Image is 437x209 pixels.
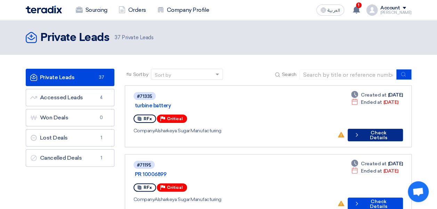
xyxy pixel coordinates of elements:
a: turbine battery [135,102,309,109]
span: Ended at [361,99,382,106]
span: 0 [97,114,106,121]
div: #71195 [137,163,151,167]
span: RFx [144,116,152,121]
span: العربية [327,8,340,13]
div: Alsharkeya Sugar Manufacturing [133,196,332,203]
img: profile_test.png [366,5,378,16]
span: Sort by [133,71,148,78]
div: [DATE] [351,99,398,106]
a: Sourcing [70,2,113,18]
div: Alsharkeya Sugar Manufacturing [133,127,332,134]
button: العربية [316,5,344,16]
span: Private Leads [115,34,153,42]
div: Open chat [408,181,429,202]
input: Search by title or reference number [299,69,397,80]
a: Lost Deals1 [26,129,114,147]
div: [DATE] [351,167,398,175]
span: 37 [115,34,120,41]
button: Check Details [348,129,403,141]
span: 1 [97,134,106,141]
a: Won Deals0 [26,109,114,126]
span: 4 [97,94,106,101]
a: Orders [113,2,152,18]
a: Company Profile [152,2,215,18]
span: RFx [144,185,152,190]
div: #71335 [137,94,152,99]
span: 1 [356,2,362,8]
div: [PERSON_NAME] [380,11,412,15]
span: 37 [97,74,106,81]
span: Created at [361,91,386,99]
h2: Private Leads [40,31,110,45]
a: Cancelled Deals1 [26,149,114,167]
a: Private Leads37 [26,69,114,86]
div: Sort by [155,72,171,79]
span: Critical [167,185,183,190]
img: Teradix logo [26,6,62,14]
a: PR 10006899 [135,171,309,177]
div: [DATE] [351,91,403,99]
a: Accessed Leads4 [26,89,114,106]
span: Critical [167,116,183,121]
span: Company [133,128,155,134]
div: [DATE] [351,160,403,167]
div: Account [380,5,400,11]
span: Ended at [361,167,382,175]
span: Created at [361,160,386,167]
span: 1 [97,154,106,161]
span: Company [133,197,155,202]
span: Search [282,71,296,78]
